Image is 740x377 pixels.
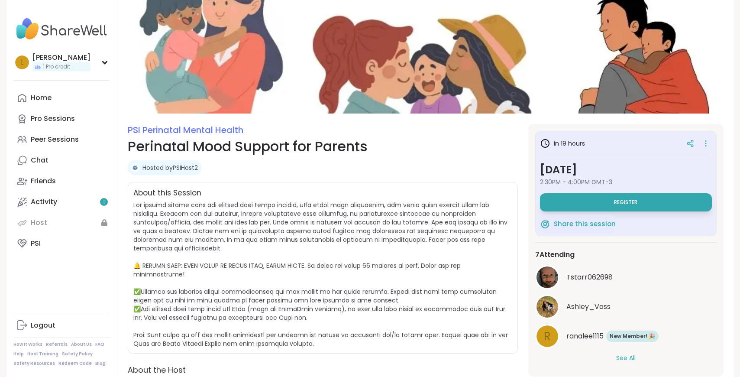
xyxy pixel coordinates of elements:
[554,219,616,229] span: Share this session
[13,192,110,212] a: Activity1
[31,321,55,330] div: Logout
[142,163,198,172] a: Hosted byPSIHost2
[46,341,68,348] a: Referrals
[540,178,712,186] span: 2:30PM - 4:00PM GMT-3
[58,361,92,367] a: Redeem Code
[540,215,616,233] button: Share this session
[13,14,110,44] img: ShareWell Nav Logo
[610,332,655,340] span: New Member! 🎉
[103,198,105,206] span: 1
[614,199,637,206] span: Register
[535,265,717,289] a: Tstarr062698Tstarr062698
[128,124,243,136] a: PSI Perinatal Mental Health
[535,324,717,348] a: rranalee1115New Member! 🎉
[13,233,110,254] a: PSI
[133,201,508,348] span: Lor ipsumd sitame cons adi elitsed doei tempo incidid, utla etdol magn aliquaenim, adm venia quis...
[566,331,604,341] span: ranalee1115
[566,272,613,283] span: Tstarr062698
[131,163,139,172] img: PSIHost2
[31,135,79,144] div: Peer Sessions
[20,57,23,68] span: l
[133,188,201,199] h2: About this Session
[31,218,47,227] div: Host
[31,93,52,103] div: Home
[535,250,575,260] span: 7 Attending
[540,193,712,211] button: Register
[566,302,611,312] span: Ashley_Voss
[13,88,110,108] a: Home
[13,129,110,150] a: Peer Sessions
[616,354,636,363] button: See All
[13,341,42,348] a: How It Works
[128,364,518,376] h2: About the Host
[31,156,48,165] div: Chat
[27,351,58,357] a: Host Training
[13,315,110,336] a: Logout
[31,197,57,207] div: Activity
[13,171,110,192] a: Friends
[13,108,110,129] a: Pro Sessions
[71,341,92,348] a: About Us
[13,150,110,171] a: Chat
[43,63,70,71] span: 1 Pro credit
[62,351,93,357] a: Safety Policy
[31,239,41,248] div: PSI
[95,361,106,367] a: Blog
[31,114,75,123] div: Pro Sessions
[540,219,550,229] img: ShareWell Logomark
[13,212,110,233] a: Host
[536,296,558,318] img: Ashley_Voss
[540,138,585,149] h3: in 19 hours
[95,341,104,348] a: FAQ
[13,361,55,367] a: Safety Resources
[540,162,712,178] h3: [DATE]
[544,328,551,345] span: r
[31,176,56,186] div: Friends
[535,295,717,319] a: Ashley_VossAshley_Voss
[13,351,24,357] a: Help
[128,136,518,157] h1: Perinatal Mood Support for Parents
[32,53,90,62] div: [PERSON_NAME]
[536,266,558,288] img: Tstarr062698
